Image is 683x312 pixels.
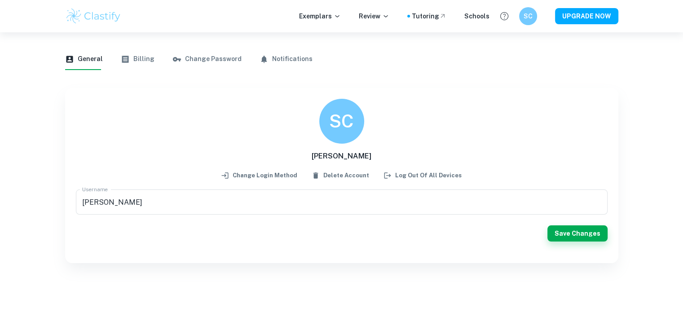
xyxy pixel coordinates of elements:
[497,9,512,24] button: Help and Feedback
[555,8,618,24] button: UPGRADE NOW
[412,11,446,21] a: Tutoring
[299,11,341,21] p: Exemplars
[220,169,300,182] button: Change login method
[329,107,354,136] h6: SC
[65,48,103,70] button: General
[260,48,313,70] button: Notifications
[382,169,464,182] button: Log out of all devices
[121,48,154,70] button: Billing
[310,169,371,182] button: Delete Account
[359,11,389,21] p: Review
[82,185,108,193] label: Username
[547,225,608,242] button: Save Changes
[519,7,537,25] button: SC
[312,151,371,162] h6: [PERSON_NAME]
[464,11,489,21] a: Schools
[523,11,533,21] h6: SC
[172,48,242,70] button: Change Password
[65,7,122,25] img: Clastify logo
